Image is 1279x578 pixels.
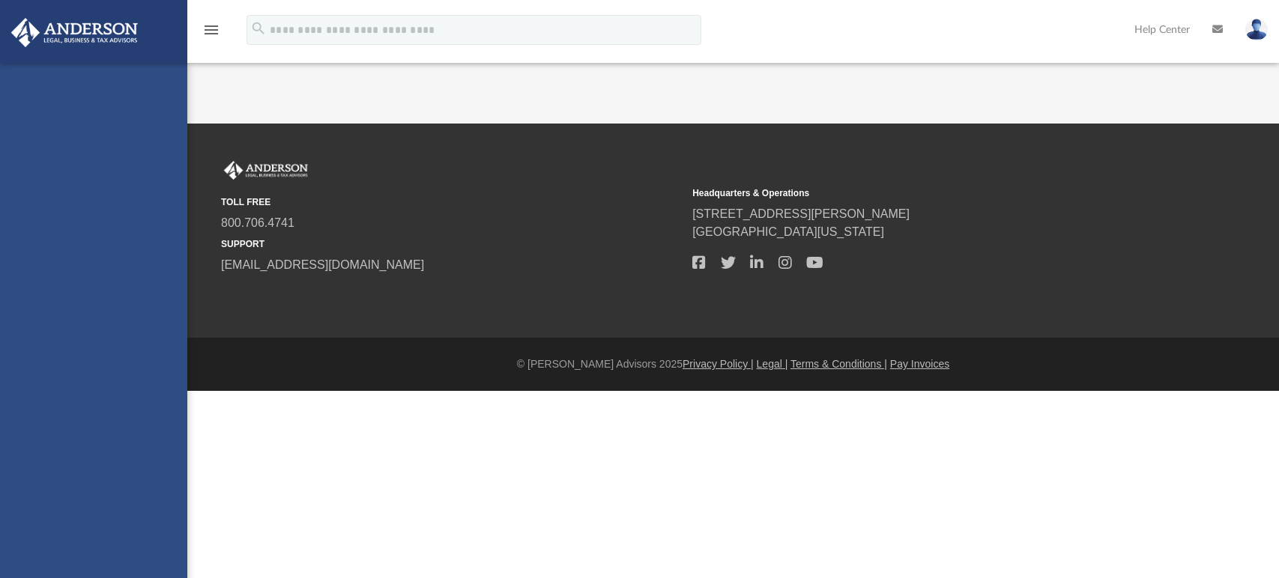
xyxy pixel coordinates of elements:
a: [EMAIL_ADDRESS][DOMAIN_NAME] [221,258,424,271]
img: User Pic [1245,19,1268,40]
i: search [250,20,267,37]
a: [STREET_ADDRESS][PERSON_NAME] [692,207,910,220]
small: TOLL FREE [221,195,682,209]
i: menu [202,21,220,39]
small: Headquarters & Operations [692,186,1153,200]
a: Terms & Conditions | [790,358,887,370]
a: Pay Invoices [890,358,949,370]
a: 800.706.4741 [221,216,294,229]
img: Anderson Advisors Platinum Portal [7,18,142,47]
a: [GEOGRAPHIC_DATA][US_STATE] [692,225,884,238]
img: Anderson Advisors Platinum Portal [221,161,311,180]
small: SUPPORT [221,237,682,251]
div: © [PERSON_NAME] Advisors 2025 [187,356,1279,372]
a: Privacy Policy | [683,358,754,370]
a: menu [202,28,220,39]
a: Legal | [757,358,788,370]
